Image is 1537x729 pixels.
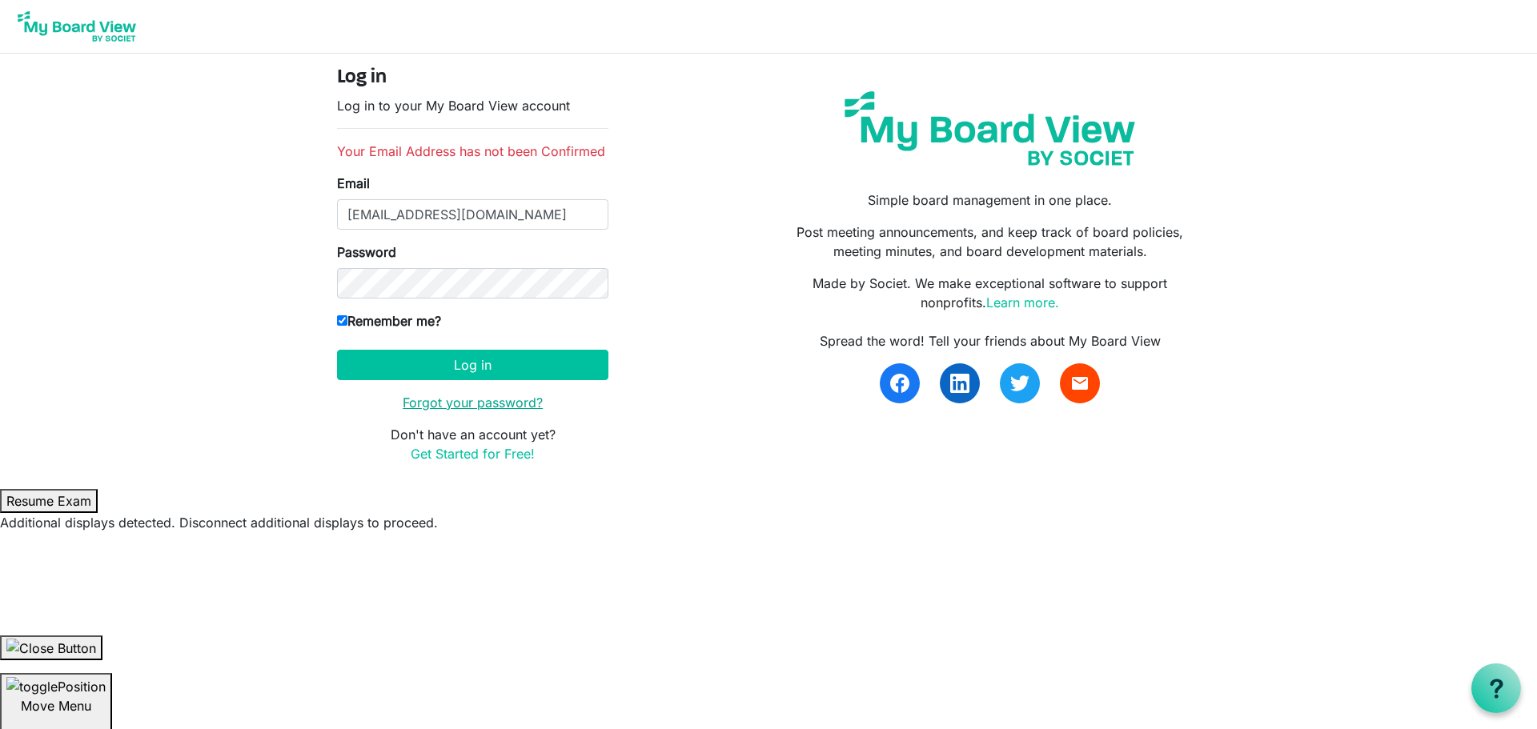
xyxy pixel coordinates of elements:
h4: Log in [337,66,608,90]
p: Made by Societ. We make exceptional software to support nonprofits. [781,274,1200,312]
label: Email [337,174,370,193]
input: Remember me? [337,315,347,326]
img: Close Button [6,639,96,658]
img: My Board View Logo [13,6,141,46]
img: facebook.svg [890,374,909,393]
p: Log in to your My Board View account [337,96,608,115]
p: Post meeting announcements, and keep track of board policies, meeting minutes, and board developm... [781,222,1200,261]
a: Learn more. [986,294,1059,310]
p: Move Menu [6,696,106,715]
button: Log in [337,350,608,380]
img: my-board-view-societ.svg [833,79,1147,178]
a: Forgot your password? [403,395,543,411]
img: togglePosition [6,677,106,696]
img: linkedin.svg [950,374,969,393]
p: Don't have an account yet? [337,425,608,463]
label: Password [337,242,396,262]
p: Simple board management in one place. [781,190,1200,210]
a: email [1060,363,1100,403]
img: twitter.svg [1010,374,1029,393]
a: Get Started for Free! [411,446,535,462]
span: email [1070,374,1090,393]
label: Remember me? [337,311,441,330]
div: Spread the word! Tell your friends about My Board View [781,331,1200,350]
li: Your Email Address has not been Confirmed [337,142,608,161]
